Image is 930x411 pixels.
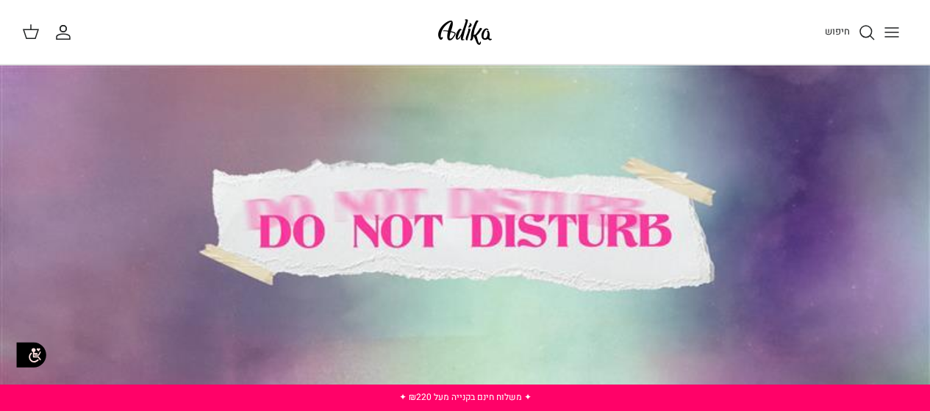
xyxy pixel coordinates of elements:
[825,24,850,38] span: חיפוש
[876,16,908,49] button: Toggle menu
[54,24,78,41] a: החשבון שלי
[399,390,532,404] a: ✦ משלוח חינם בקנייה מעל ₪220 ✦
[434,15,496,49] img: Adika IL
[11,335,51,375] img: accessibility_icon02.svg
[825,24,876,41] a: חיפוש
